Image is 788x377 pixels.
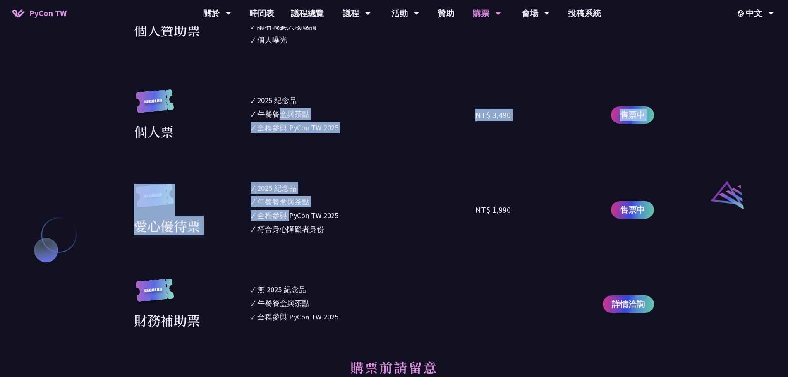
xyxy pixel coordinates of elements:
[134,20,200,40] div: 個人贊助票
[257,223,324,235] div: 符合身心障礙者身份
[134,216,200,235] div: 愛心優待票
[257,311,338,322] div: 全程參與 PyCon TW 2025
[29,7,67,19] span: PyCon TW
[134,279,175,310] img: regular.8f272d9.svg
[612,298,645,310] span: 詳情洽詢
[257,108,309,120] div: 午餐餐盒與茶點
[134,121,174,141] div: 個人票
[134,184,175,216] img: regular.8f272d9.svg
[251,108,476,120] li: ✓
[257,298,309,309] div: 午餐餐盒與茶點
[251,210,476,221] li: ✓
[257,210,338,221] div: 全程參與 PyCon TW 2025
[251,284,476,295] li: ✓
[257,196,309,207] div: 午餐餐盒與茶點
[257,122,338,133] div: 全程參與 PyCon TW 2025
[257,95,297,106] div: 2025 紀念品
[257,284,306,295] div: 無 2025 紀念品
[257,182,297,194] div: 2025 紀念品
[251,182,476,194] li: ✓
[4,3,75,24] a: PyCon TW
[475,109,511,121] div: NT$ 3,490
[611,201,654,219] a: 售票中
[603,295,654,313] a: 詳情洽詢
[257,34,287,46] div: 個人曝光
[620,109,645,121] span: 售票中
[134,89,175,121] img: regular.8f272d9.svg
[134,310,200,330] div: 財務補助票
[251,311,476,322] li: ✓
[475,204,511,216] div: NT$ 1,990
[738,10,746,17] img: Locale Icon
[251,196,476,207] li: ✓
[251,223,476,235] li: ✓
[620,204,645,216] span: 售票中
[611,106,654,124] a: 售票中
[12,9,25,17] img: Home icon of PyCon TW 2025
[251,34,476,46] li: ✓
[251,298,476,309] li: ✓
[251,122,476,133] li: ✓
[251,95,476,106] li: ✓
